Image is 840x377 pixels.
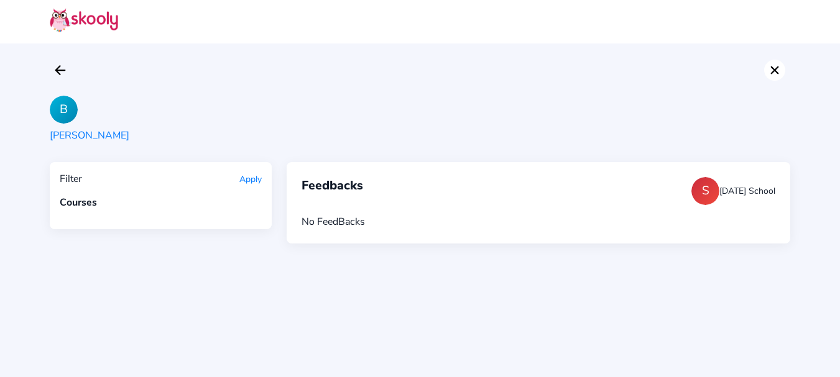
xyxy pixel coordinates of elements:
button: Apply [239,173,262,185]
button: close [764,60,785,81]
div: [DATE] School [719,185,775,197]
div: [PERSON_NAME] [50,129,129,142]
ion-icon: close [767,63,782,78]
img: Skooly [50,8,118,32]
div: B [50,96,78,124]
ion-icon: arrow back outline [53,63,68,78]
div: S [691,177,719,205]
div: Courses [60,196,262,209]
span: Feedbacks [302,177,363,205]
button: arrow back outline [50,60,71,81]
div: Filter [60,172,82,186]
div: No FeedBacks [302,215,775,229]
